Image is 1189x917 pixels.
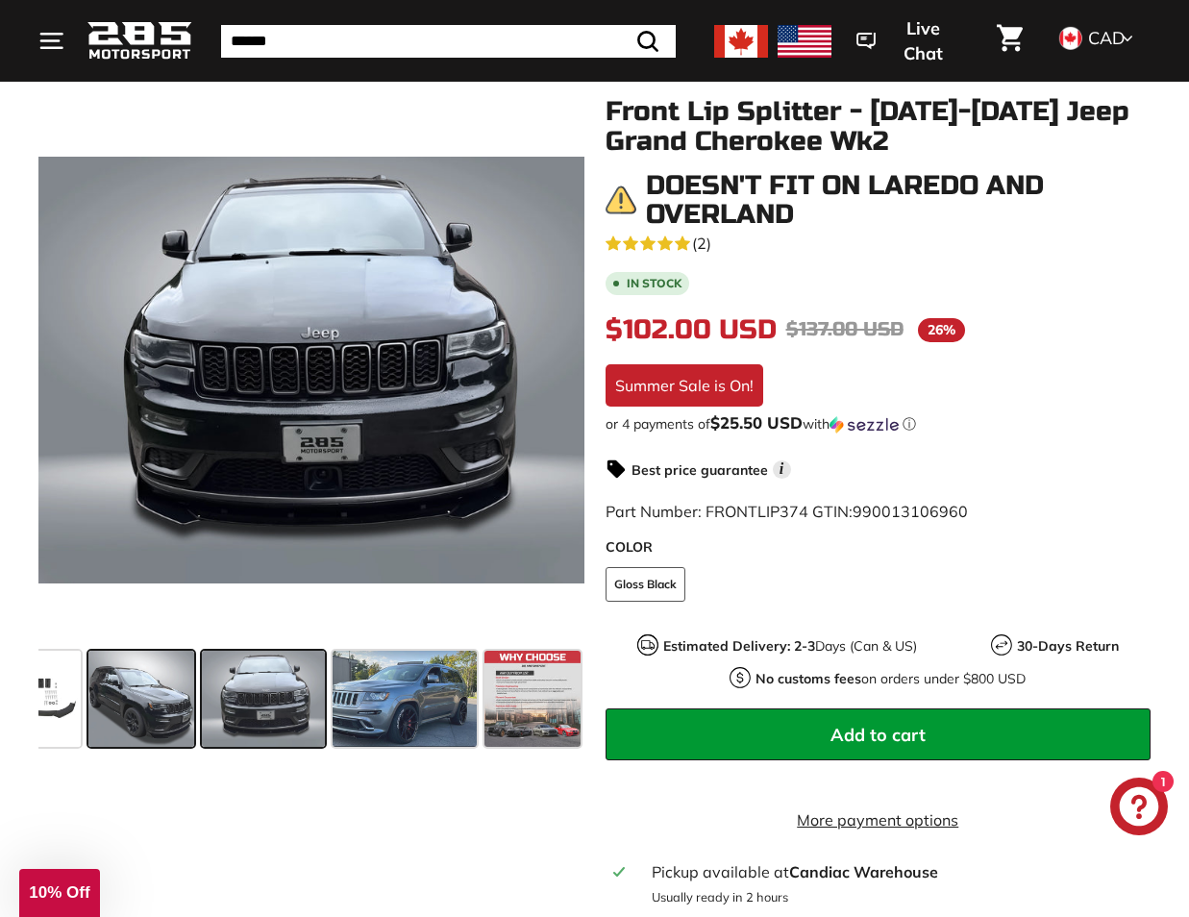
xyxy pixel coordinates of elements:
[19,869,100,917] div: 10% Off
[692,232,711,255] span: (2)
[710,412,803,433] span: $25.50 USD
[87,18,192,63] img: Logo_285_Motorsport_areodynamics_components
[606,185,636,215] img: warning.png
[606,313,777,346] span: $102.00 USD
[606,230,1152,255] a: 5.0 rating (2 votes)
[663,637,815,655] strong: Estimated Delivery: 2-3
[652,860,1143,883] div: Pickup available at
[606,808,1152,831] a: More payment options
[756,670,861,687] strong: No customs fees
[1104,778,1174,840] inbox-online-store-chat: Shopify online store chat
[1017,637,1119,655] strong: 30-Days Return
[853,502,968,521] span: 990013106960
[606,414,1152,434] div: or 4 payments of with
[627,278,681,289] b: In stock
[29,883,89,902] span: 10% Off
[831,5,985,77] button: Live Chat
[646,171,1152,231] h3: Doesn't fit on Laredo and Overland
[756,669,1026,689] p: on orders under $800 USD
[786,317,904,341] span: $137.00 USD
[830,416,899,434] img: Sezzle
[221,25,676,58] input: Search
[918,318,965,342] span: 26%
[1088,27,1125,49] span: CAD
[830,724,926,746] span: Add to cart
[885,16,960,65] span: Live Chat
[632,461,768,479] strong: Best price guarantee
[606,414,1152,434] div: or 4 payments of$25.50 USDwithSezzle Click to learn more about Sezzle
[789,862,938,881] strong: Candiac Warehouse
[663,636,917,657] p: Days (Can & US)
[606,502,968,521] span: Part Number: FRONTLIP374 GTIN:
[652,888,1143,906] p: Usually ready in 2 hours
[606,537,1152,558] label: COLOR
[985,9,1034,74] a: Cart
[773,460,791,479] span: i
[606,97,1152,157] h1: Front Lip Splitter - [DATE]-[DATE] Jeep Grand Cherokee Wk2
[606,364,763,407] div: Summer Sale is On!
[606,708,1152,760] button: Add to cart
